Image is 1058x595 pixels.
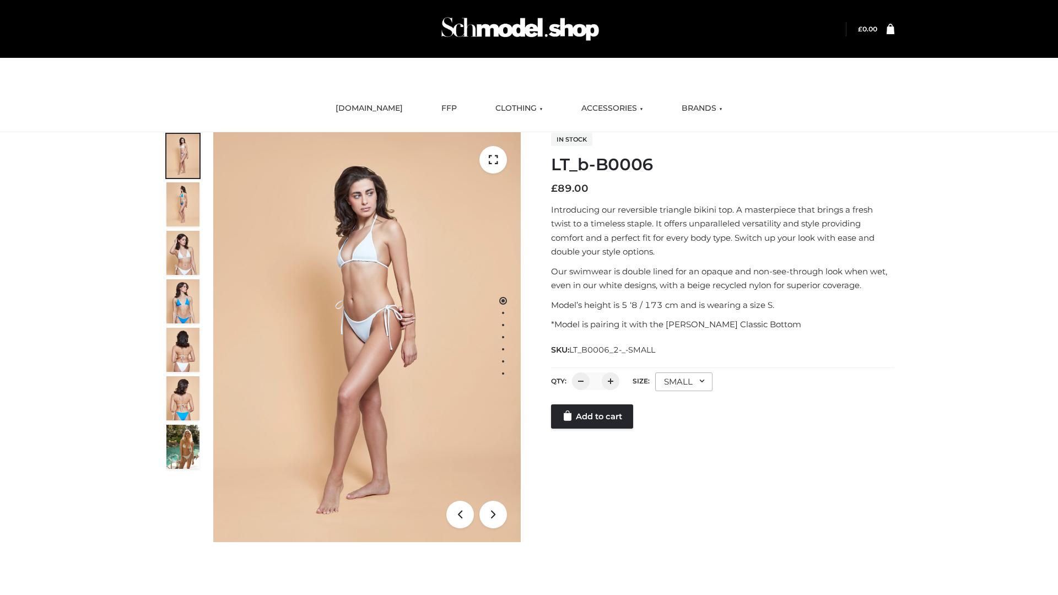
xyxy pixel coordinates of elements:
div: SMALL [655,372,712,391]
p: *Model is pairing it with the [PERSON_NAME] Classic Bottom [551,317,894,332]
bdi: 0.00 [858,25,877,33]
a: [DOMAIN_NAME] [327,96,411,121]
a: £0.00 [858,25,877,33]
p: Introducing our reversible triangle bikini top. A masterpiece that brings a fresh twist to a time... [551,203,894,259]
img: ArielClassicBikiniTop_CloudNine_AzureSky_OW114ECO_7-scaled.jpg [166,328,199,372]
a: BRANDS [673,96,731,121]
a: FFP [433,96,465,121]
span: £ [858,25,862,33]
img: Arieltop_CloudNine_AzureSky2.jpg [166,425,199,469]
span: LT_B0006_2-_-SMALL [569,345,655,355]
img: ArielClassicBikiniTop_CloudNine_AzureSky_OW114ECO_1-scaled.jpg [166,134,199,178]
span: In stock [551,133,592,146]
img: ArielClassicBikiniTop_CloudNine_AzureSky_OW114ECO_1 [213,132,521,542]
h1: LT_b-B0006 [551,155,894,175]
a: CLOTHING [487,96,551,121]
img: ArielClassicBikiniTop_CloudNine_AzureSky_OW114ECO_3-scaled.jpg [166,231,199,275]
a: ACCESSORIES [573,96,651,121]
bdi: 89.00 [551,182,589,194]
p: Our swimwear is double lined for an opaque and non-see-through look when wet, even in our white d... [551,264,894,293]
a: Add to cart [551,404,633,429]
img: Schmodel Admin 964 [438,7,603,51]
span: SKU: [551,343,656,356]
p: Model’s height is 5 ‘8 / 173 cm and is wearing a size S. [551,298,894,312]
img: ArielClassicBikiniTop_CloudNine_AzureSky_OW114ECO_8-scaled.jpg [166,376,199,420]
img: ArielClassicBikiniTop_CloudNine_AzureSky_OW114ECO_4-scaled.jpg [166,279,199,323]
span: £ [551,182,558,194]
label: QTY: [551,377,566,385]
img: ArielClassicBikiniTop_CloudNine_AzureSky_OW114ECO_2-scaled.jpg [166,182,199,226]
label: Size: [633,377,650,385]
